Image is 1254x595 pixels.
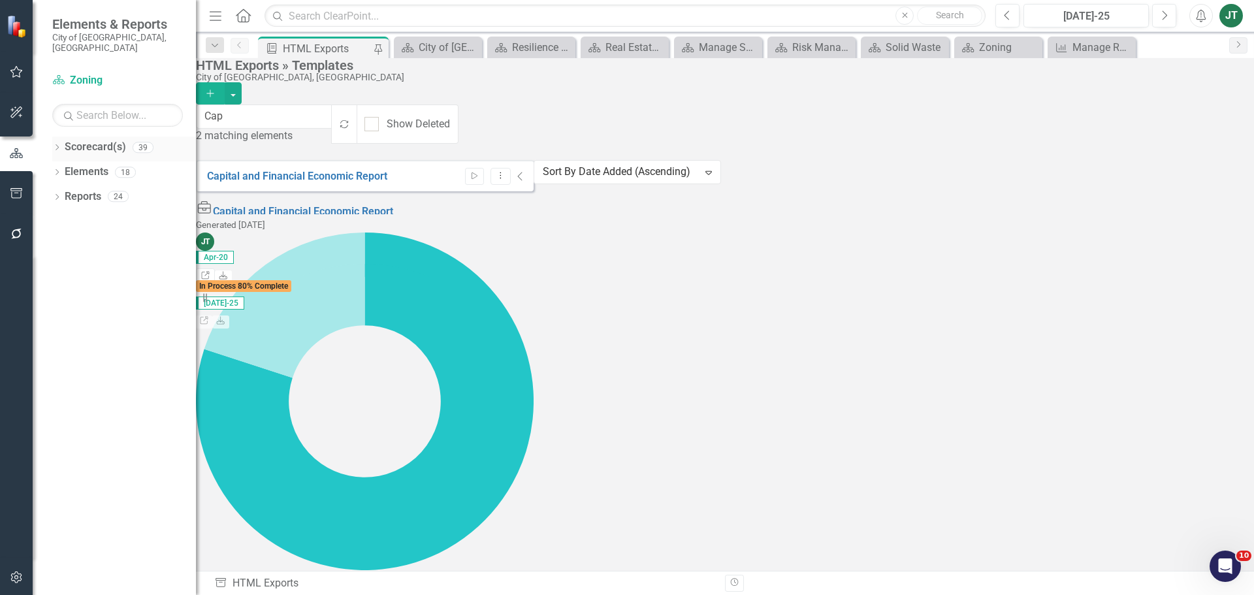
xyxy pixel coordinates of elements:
span: In Process 80% Complete [196,280,291,292]
iframe: Intercom live chat [1210,551,1241,582]
div: Resilience and Sustainability [512,39,572,56]
a: Manage Reports [1051,39,1133,56]
small: City of [GEOGRAPHIC_DATA], [GEOGRAPHIC_DATA] [52,32,183,54]
a: Elements [65,165,108,180]
input: Search ClearPoint... [265,5,986,27]
a: Risk Management [771,39,852,56]
div: Manage Scorecards [699,39,759,56]
div: 18 [115,167,136,178]
div: Solid Waste [886,39,946,56]
span: Search [936,10,964,20]
a: Scorecard(s) [65,140,126,155]
div: 39 [133,142,153,153]
span: [DATE]-25 [196,297,244,310]
a: Real Estate and Asset Management [584,39,666,56]
div: 24 [108,191,129,202]
div: Zoning [979,39,1039,56]
div: Manage Reports [1072,39,1133,56]
div: HTML Exports » Templates [196,58,1247,72]
a: Reports [65,189,101,204]
a: Capital and Financial Economic Report [207,170,387,182]
a: Capital and Financial Economic Report [213,205,393,217]
a: Zoning [957,39,1039,56]
a: City of [GEOGRAPHIC_DATA] [397,39,479,56]
div: City of [GEOGRAPHIC_DATA] [419,39,479,56]
a: Resilience and Sustainability [490,39,572,56]
span: Elements & Reports [52,16,183,32]
a: Zoning [52,73,183,88]
span: 10 [1236,551,1251,561]
div: Real Estate and Asset Management [605,39,666,56]
small: Generated [DATE] [196,219,265,230]
div: Risk Management [792,39,852,56]
a: Manage Scorecards [677,39,759,56]
button: JT [1219,4,1243,27]
div: HTML Exports [283,40,372,57]
div: Show Deleted [387,117,450,132]
div: [DATE]-25 [1028,8,1144,24]
input: Search Below... [52,104,183,127]
div: City of [GEOGRAPHIC_DATA], [GEOGRAPHIC_DATA] [196,72,1247,82]
div: HTML Exports [214,576,715,591]
button: Search [917,7,982,25]
div: 2 matching elements [196,129,332,144]
a: Solid Waste [864,39,946,56]
img: ClearPoint Strategy [6,14,30,39]
input: Filter Templates... [196,105,332,129]
button: [DATE]-25 [1023,4,1149,27]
